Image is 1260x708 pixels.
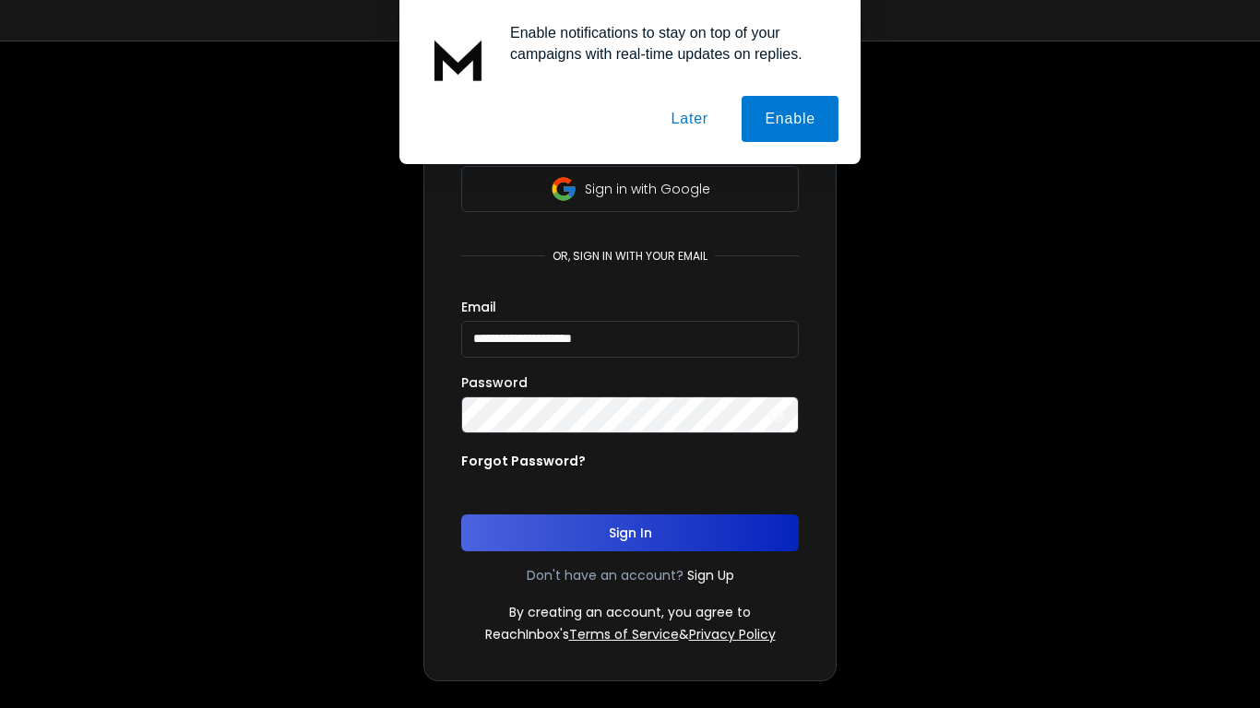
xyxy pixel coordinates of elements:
[569,625,679,643] a: Terms of Service
[495,22,838,65] div: Enable notifications to stay on top of your campaigns with real-time updates on replies.
[545,249,715,264] p: or, sign in with your email
[461,376,528,389] label: Password
[461,166,799,212] button: Sign in with Google
[687,566,734,584] a: Sign Up
[509,603,751,621] p: By creating an account, you agree to
[485,625,776,643] p: ReachInbox's &
[461,452,586,470] p: Forgot Password?
[422,22,495,96] img: notification icon
[585,180,710,198] p: Sign in with Google
[461,301,496,313] label: Email
[527,566,683,584] p: Don't have an account?
[742,96,838,142] button: Enable
[648,96,731,142] button: Later
[461,514,799,551] button: Sign In
[689,625,776,643] a: Privacy Policy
